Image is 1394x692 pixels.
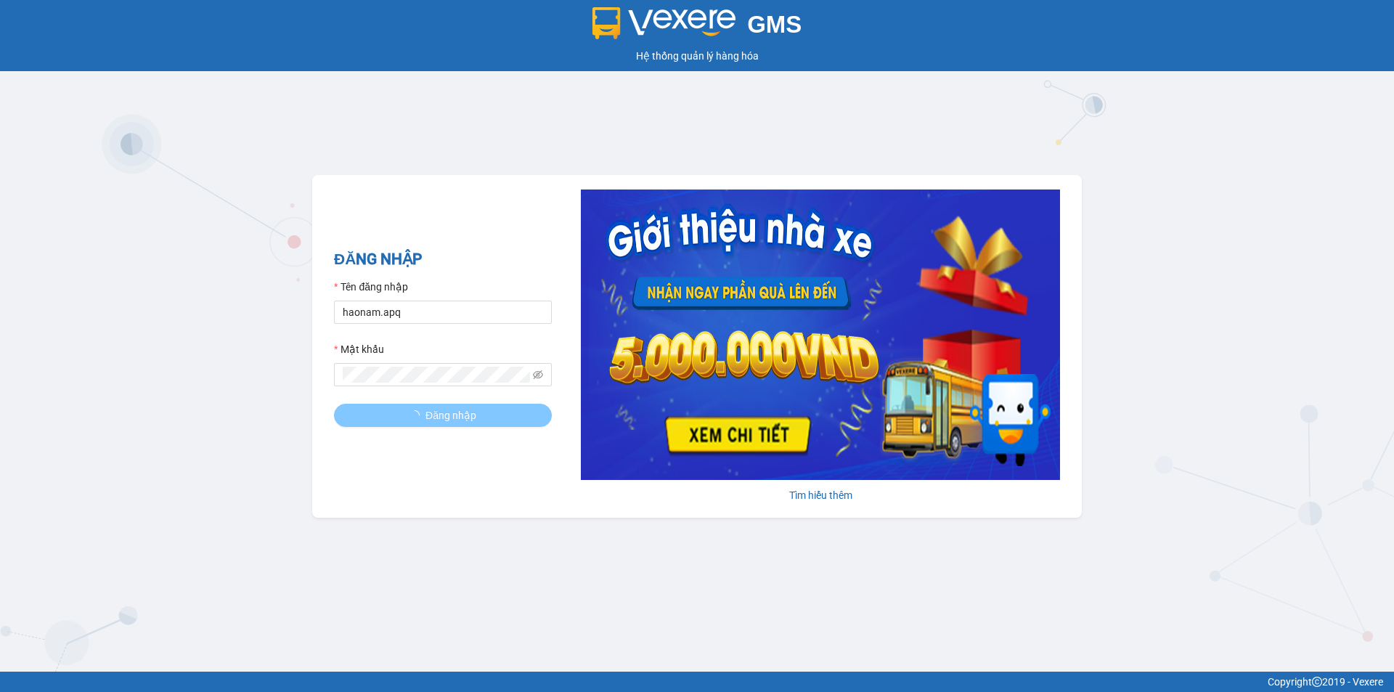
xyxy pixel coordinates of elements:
[4,48,1390,64] div: Hệ thống quản lý hàng hóa
[334,404,552,427] button: Đăng nhập
[425,407,476,423] span: Đăng nhập
[334,248,552,272] h2: ĐĂNG NHẬP
[592,7,736,39] img: logo 2
[334,279,408,295] label: Tên đăng nhập
[343,367,530,383] input: Mật khẩu
[592,22,802,33] a: GMS
[334,301,552,324] input: Tên đăng nhập
[533,370,543,380] span: eye-invisible
[581,190,1060,480] img: banner-0
[11,674,1383,690] div: Copyright 2019 - Vexere
[1312,677,1322,687] span: copyright
[334,341,384,357] label: Mật khẩu
[747,11,802,38] span: GMS
[581,487,1060,503] div: Tìm hiểu thêm
[409,410,425,420] span: loading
